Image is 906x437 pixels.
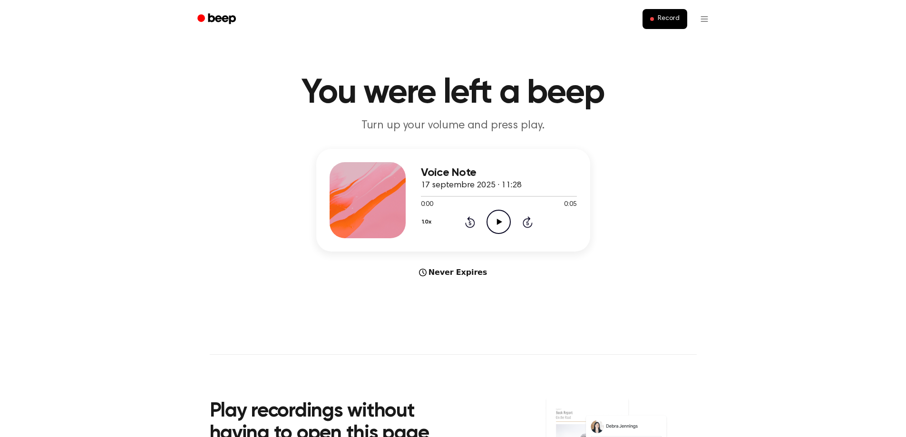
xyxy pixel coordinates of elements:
[693,8,716,30] button: Open menu
[210,76,697,110] h1: You were left a beep
[643,9,687,29] button: Record
[421,200,433,210] span: 0:00
[421,166,577,179] h3: Voice Note
[564,200,576,210] span: 0:05
[421,181,522,190] span: 17 septembre 2025 · 11:28
[421,214,435,230] button: 1.0x
[271,118,636,134] p: Turn up your volume and press play.
[658,15,679,23] span: Record
[316,267,590,278] div: Never Expires
[191,10,244,29] a: Beep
